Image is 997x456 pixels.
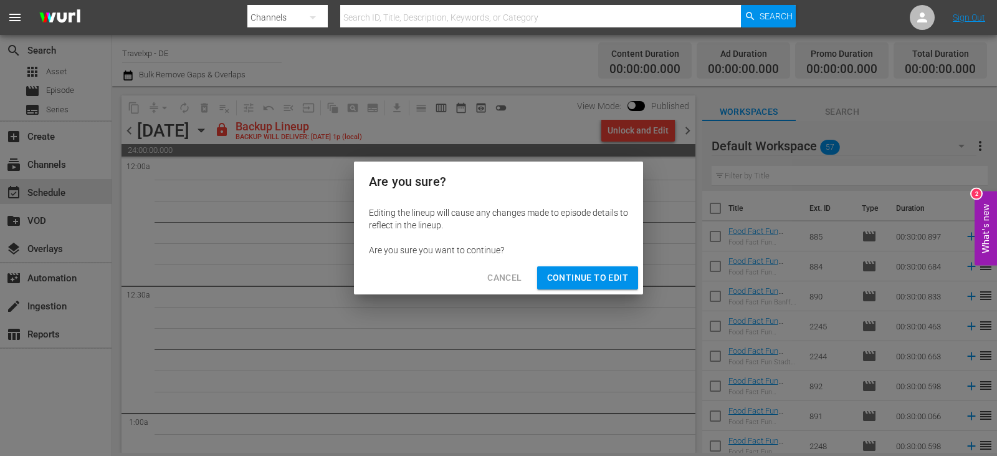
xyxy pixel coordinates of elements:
[537,266,638,289] button: Continue to Edit
[369,244,628,256] div: Are you sure you want to continue?
[30,3,90,32] img: ans4CAIJ8jUAAAAAAAAAAAAAAAAAAAAAAAAgQb4GAAAAAAAAAAAAAAAAAAAAAAAAJMjXAAAAAAAAAAAAAAAAAAAAAAAAgAT5G...
[975,191,997,265] button: Open Feedback Widget
[487,270,522,286] span: Cancel
[369,172,628,192] h2: Are you sure?
[953,12,985,22] a: Sign Out
[369,206,628,231] div: Editing the lineup will cause any changes made to episode details to reflect in the lineup.
[7,10,22,25] span: menu
[971,188,981,198] div: 2
[547,270,628,286] span: Continue to Edit
[760,5,793,27] span: Search
[477,266,532,289] button: Cancel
